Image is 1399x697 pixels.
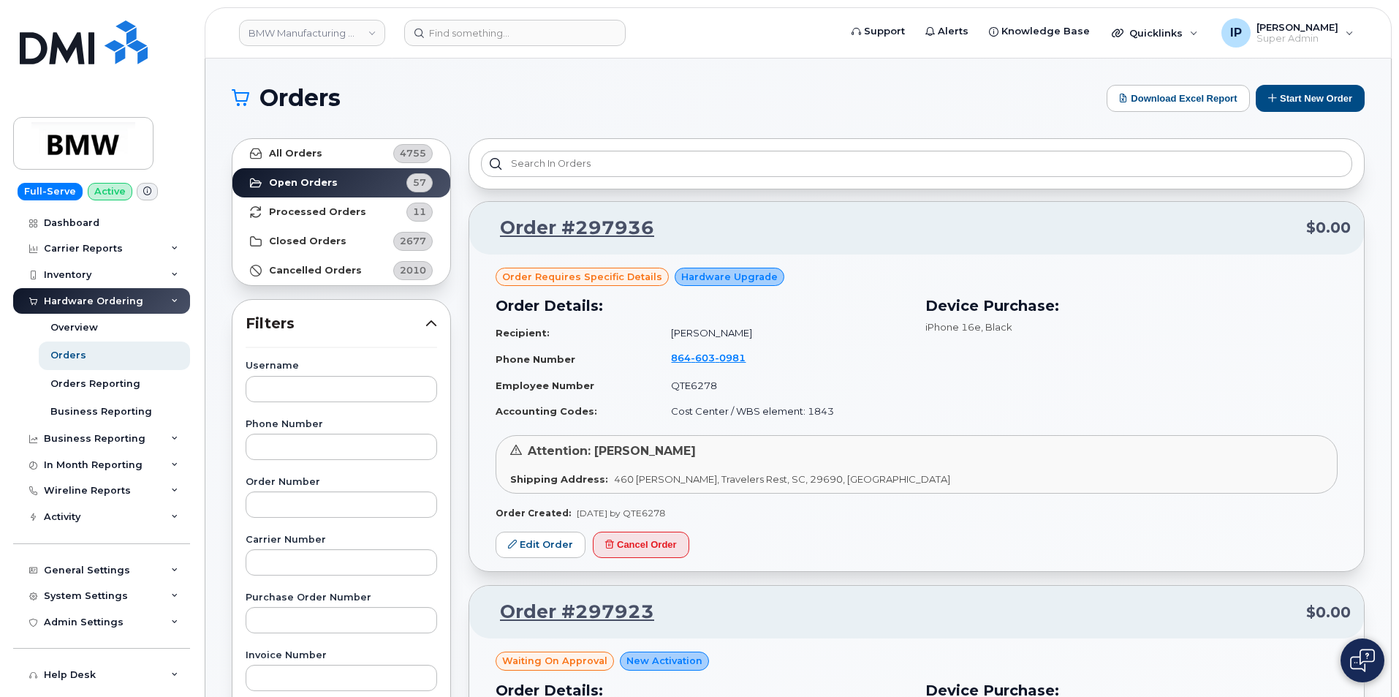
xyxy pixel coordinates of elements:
[246,361,437,371] label: Username
[496,295,908,317] h3: Order Details:
[232,256,450,285] a: Cancelled Orders2010
[269,265,362,276] strong: Cancelled Orders
[528,444,696,458] span: Attention: [PERSON_NAME]
[496,380,594,391] strong: Employee Number
[593,532,689,559] button: Cancel Order
[502,654,607,668] span: Waiting On Approval
[269,236,346,247] strong: Closed Orders
[232,197,450,227] a: Processed Orders11
[481,151,1352,177] input: Search in orders
[496,327,550,339] strong: Recipient:
[1256,85,1365,112] button: Start New Order
[482,599,654,625] a: Order #297923
[658,399,908,424] td: Cost Center / WBS element: 1843
[658,320,908,346] td: [PERSON_NAME]
[1107,85,1250,112] button: Download Excel Report
[259,87,341,109] span: Orders
[400,234,426,248] span: 2677
[269,148,322,159] strong: All Orders
[925,295,1338,317] h3: Device Purchase:
[496,532,585,559] a: Edit Order
[246,593,437,603] label: Purchase Order Number
[400,146,426,160] span: 4755
[1306,602,1351,623] span: $0.00
[577,508,665,519] span: [DATE] by QTE6278
[671,352,746,363] span: 864
[496,508,571,519] strong: Order Created:
[269,177,338,189] strong: Open Orders
[482,215,654,241] a: Order #297936
[981,321,1012,333] span: , Black
[925,321,981,333] span: iPhone 16e
[246,535,437,545] label: Carrier Number
[232,139,450,168] a: All Orders4755
[232,168,450,197] a: Open Orders57
[715,352,746,363] span: 0981
[246,420,437,429] label: Phone Number
[671,352,763,363] a: 8646030981
[691,352,715,363] span: 603
[232,227,450,256] a: Closed Orders2677
[246,651,437,660] label: Invoice Number
[1306,217,1351,238] span: $0.00
[626,654,702,668] span: New Activation
[413,176,426,189] span: 57
[413,205,426,219] span: 11
[658,373,908,399] td: QTE6278
[1350,649,1375,672] img: Open chat
[246,478,437,487] label: Order Number
[510,473,608,485] strong: Shipping Address:
[496,405,597,417] strong: Accounting Codes:
[400,263,426,277] span: 2010
[614,473,950,485] span: 460 [PERSON_NAME], Travelers Rest, SC, 29690, [GEOGRAPHIC_DATA]
[681,270,778,284] span: Hardware Upgrade
[269,206,366,218] strong: Processed Orders
[246,313,425,334] span: Filters
[502,270,662,284] span: Order requires Specific details
[496,353,575,365] strong: Phone Number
